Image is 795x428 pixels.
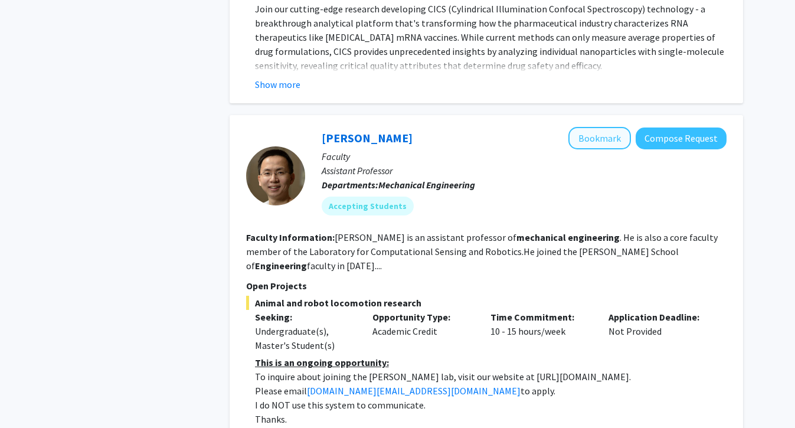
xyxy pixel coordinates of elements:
iframe: Chat [9,375,50,419]
p: Please email to apply. [255,384,727,398]
button: Add Chen Li to Bookmarks [568,127,631,149]
a: [DOMAIN_NAME][EMAIL_ADDRESS][DOMAIN_NAME] [307,385,521,397]
p: Opportunity Type: [372,310,473,324]
p: Faculty [322,149,727,164]
b: Faculty Information: [246,231,335,243]
b: mechanical [516,231,566,243]
mat-chip: Accepting Students [322,197,414,215]
div: 10 - 15 hours/week [482,310,600,352]
p: Seeking: [255,310,355,324]
b: Engineering [255,260,307,272]
b: engineering [568,231,620,243]
p: Time Commitment: [490,310,591,324]
p: Assistant Professor [322,164,727,178]
button: Compose Request to Chen Li [636,128,727,149]
p: I do NOT use this system to communicate. [255,398,727,412]
p: Application Deadline: [608,310,709,324]
a: [PERSON_NAME] [322,130,413,145]
div: Undergraduate(s), Master's Student(s) [255,324,355,352]
fg-read-more: [PERSON_NAME] is an assistant professor of . He is also a core faculty member of the Laboratory f... [246,231,718,272]
b: Departments: [322,179,378,191]
p: Thanks. [255,412,727,426]
p: Join our cutting-edge research developing CICS (Cylindrical Illumination Confocal Spectroscopy) t... [255,2,727,73]
div: Not Provided [600,310,718,352]
b: Mechanical [378,179,424,191]
p: To inquire about joining the [PERSON_NAME] lab, visit our website at [URL][DOMAIN_NAME]. [255,370,727,384]
span: Animal and robot locomotion research [246,296,727,310]
button: Show more [255,77,300,92]
u: This is an ongoing opportunity: [255,357,389,368]
div: Academic Credit [364,310,482,352]
b: Engineering [426,179,475,191]
p: Open Projects [246,279,727,293]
